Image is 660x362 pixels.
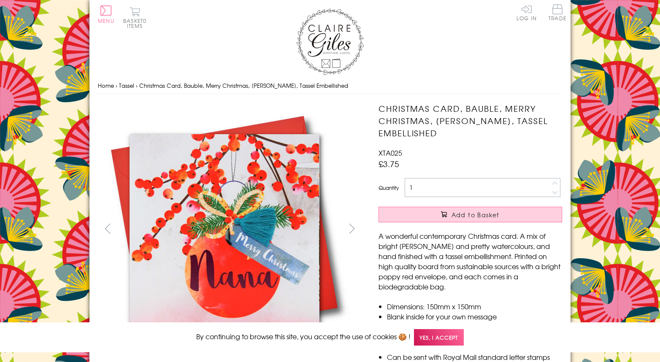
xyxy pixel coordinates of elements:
[387,301,562,311] li: Dimensions: 150mm x 150mm
[379,103,562,139] h1: Christmas Card, Bauble, Merry Christmas, [PERSON_NAME], Tassel Embellished
[549,4,566,21] span: Trade
[379,207,562,222] button: Add to Basket
[362,103,615,356] img: Christmas Card, Bauble, Merry Christmas, Nana, Tassel Embellished
[119,81,134,89] a: Tassel
[414,329,464,346] span: Yes, I accept
[123,7,146,28] button: Basket0 items
[139,81,348,89] span: Christmas Card, Bauble, Merry Christmas, [PERSON_NAME], Tassel Embellished
[343,219,362,238] button: next
[98,17,114,24] span: Menu
[517,4,537,21] a: Log In
[379,158,399,170] span: £3.75
[98,103,351,355] img: Christmas Card, Bauble, Merry Christmas, Nana, Tassel Embellished
[98,77,562,95] nav: breadcrumbs
[98,81,114,89] a: Home
[387,311,562,321] li: Blank inside for your own message
[379,148,402,158] span: XTA025
[549,4,566,22] a: Trade
[296,8,364,75] img: Claire Giles Greetings Cards
[379,231,562,292] p: A wonderful contemporary Christmas card. A mix of bright [PERSON_NAME] and pretty watercolours, a...
[127,17,146,30] span: 0 items
[387,352,562,362] li: Can be sent with Royal Mail standard letter stamps
[452,211,500,219] span: Add to Basket
[98,5,114,23] button: Menu
[379,184,399,192] label: Quantity
[136,81,138,89] span: ›
[116,81,117,89] span: ›
[387,321,562,332] li: Printed in the U.K on quality 350gsm board
[98,219,117,238] button: prev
